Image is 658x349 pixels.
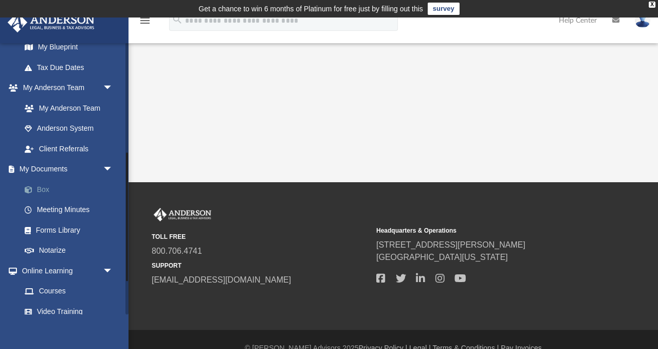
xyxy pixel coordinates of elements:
[103,78,123,99] span: arrow_drop_down
[172,14,183,25] i: search
[5,12,98,32] img: Anderson Advisors Platinum Portal
[14,118,123,139] a: Anderson System
[152,261,369,270] small: SUPPORT
[14,179,129,200] a: Box
[152,275,291,284] a: [EMAIL_ADDRESS][DOMAIN_NAME]
[139,14,151,27] i: menu
[14,301,118,322] a: Video Training
[635,13,650,28] img: User Pic
[428,3,460,15] a: survey
[7,159,129,180] a: My Documentsarrow_drop_down
[14,220,123,240] a: Forms Library
[14,138,123,159] a: Client Referrals
[14,57,129,78] a: Tax Due Dates
[152,208,213,221] img: Anderson Advisors Platinum Portal
[103,159,123,180] span: arrow_drop_down
[7,78,123,98] a: My Anderson Teamarrow_drop_down
[152,247,202,255] a: 800.706.4741
[198,3,423,15] div: Get a chance to win 6 months of Platinum for free just by filling out this
[7,260,123,281] a: Online Learningarrow_drop_down
[103,260,123,282] span: arrow_drop_down
[14,37,123,58] a: My Blueprint
[376,226,594,235] small: Headquarters & Operations
[649,2,655,8] div: close
[14,98,118,118] a: My Anderson Team
[14,240,129,261] a: Notarize
[152,232,369,241] small: TOLL FREE
[376,240,525,249] a: [STREET_ADDRESS][PERSON_NAME]
[139,20,151,27] a: menu
[14,281,123,302] a: Courses
[14,200,129,220] a: Meeting Minutes
[376,253,508,261] a: [GEOGRAPHIC_DATA][US_STATE]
